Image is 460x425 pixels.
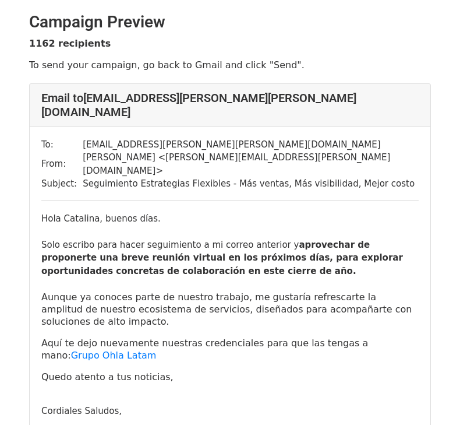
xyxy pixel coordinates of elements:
b: aprovechar de proponerte una breve reunión virtual en los próximos días, para explorar oportunida... [41,240,403,276]
div: Cordiales Saludos, [41,405,419,418]
a: Grupo Ohla Latam [71,350,157,361]
span: Hola Catalina [41,213,100,224]
td: From: [41,151,83,177]
h2: Campaign Preview [29,12,431,32]
h4: Email to [EMAIL_ADDRESS][PERSON_NAME][PERSON_NAME][DOMAIN_NAME] [41,91,419,119]
td: Seguimiento Estrategias Flexibles - Más ventas, Más visibilidad, Mejor costo [83,177,419,191]
p: Quedo atento a tus noticias, [41,371,419,383]
p: Aunque ya conoces parte de nuestro trabajo, me gustaría refrescarte la amplitud de nuestro ecosis... [41,291,419,328]
p: Aquí te dejo nuevamente nuestras credenciales para que las tengas a mano: [41,337,419,361]
td: [EMAIL_ADDRESS][PERSON_NAME][PERSON_NAME][DOMAIN_NAME] [83,138,419,152]
div: Solo escribo para hacer seguimiento a mi correo anterior y [41,238,419,278]
div: , buenos días. [41,212,419,226]
td: Subject: [41,177,83,191]
p: To send your campaign, go back to Gmail and click "Send". [29,59,431,71]
strong: 1162 recipients [29,38,111,49]
td: To: [41,138,83,152]
td: [PERSON_NAME] < [PERSON_NAME][EMAIL_ADDRESS][PERSON_NAME][DOMAIN_NAME] > [83,151,419,177]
